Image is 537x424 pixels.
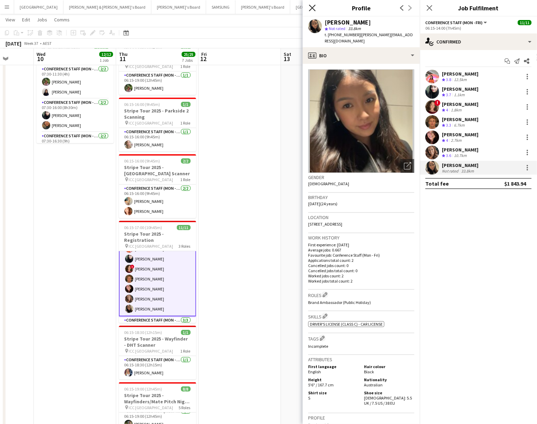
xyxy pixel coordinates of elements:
[6,17,15,23] span: View
[425,26,531,31] div: 06:15-14:00 (7h45m)
[442,116,478,122] div: [PERSON_NAME]
[63,0,151,14] button: [PERSON_NAME] & [PERSON_NAME]'s Board
[308,263,414,268] p: Cancelled jobs count: 0
[453,122,466,128] div: 6.7km
[119,356,196,379] app-card-role: Conference Staff (Mon - Fri)1/106:15-18:30 (12h15m)[PERSON_NAME]
[446,122,451,128] span: 3.3
[446,92,451,97] span: 3.7
[182,52,195,57] span: 25/25
[364,390,414,395] h5: Shoe size
[179,244,191,249] span: 3 Roles
[347,26,362,31] span: 33.8km
[206,0,235,14] button: SAMSUNG
[446,77,451,82] span: 3.8
[130,265,134,269] span: !
[119,221,196,323] app-job-card: 06:15-17:00 (10h45m)11/11Stripe Tour 2025 - Registration ICC [GEOGRAPHIC_DATA]3 RolesConference S...
[308,395,310,401] span: S
[442,147,478,153] div: [PERSON_NAME]
[129,64,173,69] span: ICC [GEOGRAPHIC_DATA]
[37,65,114,99] app-card-role: Conference Staff (Mon - Fri)2/207:30-11:30 (4h)[PERSON_NAME][PERSON_NAME]
[446,107,448,112] span: 4
[325,32,413,43] span: | [PERSON_NAME][EMAIL_ADDRESS][DOMAIN_NAME]
[308,278,414,284] p: Worked jobs total count: 2
[201,51,207,57] span: Fri
[119,71,196,95] app-card-role: Conference Staff (Mon - Fri)1/106:15-19:00 (12h45m)[PERSON_NAME]
[308,201,337,206] span: [DATE] (24 years)
[22,17,30,23] span: Edit
[308,291,414,298] h3: Roles
[425,180,449,187] div: Total fee
[119,336,196,348] h3: Stripe Tour 2025 - Wayfinder - DHT Scanner
[446,138,448,143] span: 4
[308,300,371,305] span: Brand Ambassador (Public Holiday)
[442,162,478,168] div: [PERSON_NAME]
[308,344,414,349] p: Incomplete
[43,41,52,46] div: AEST
[442,101,478,107] div: [PERSON_NAME]
[453,77,468,83] div: 12.5km
[308,390,358,395] h5: Shirt size
[283,55,291,63] span: 13
[308,377,358,382] h5: Height
[235,0,290,14] button: [PERSON_NAME]'s Board
[449,138,463,144] div: 2.7km
[129,177,173,182] span: ICC [GEOGRAPHIC_DATA]
[124,386,162,392] span: 06:15-19:00 (12h45m)
[434,100,440,106] span: !
[308,273,414,278] p: Worked jobs count: 2
[23,41,40,46] span: Week 37
[364,377,414,382] h5: Nationality
[284,51,291,57] span: Sat
[119,231,196,316] app-card-role: Conference Staff (Mon - Fri)7/706:15-14:00 (7h45m)[PERSON_NAME][PERSON_NAME]![PERSON_NAME][PERSON...
[308,313,414,320] h3: Skills
[504,180,526,187] div: $1 843.94
[19,15,33,24] a: Edit
[34,15,50,24] a: Jobs
[308,253,414,258] p: Favourite job: Conference Staff (Mon - Fri)
[308,382,334,387] span: 5'6" / 167.7 cm
[308,194,414,200] h3: Birthday
[308,214,414,220] h3: Location
[177,225,191,230] span: 11/11
[3,15,18,24] a: View
[460,168,475,174] div: 33.8km
[325,19,371,26] div: [PERSON_NAME]
[119,154,196,218] app-job-card: 06:15-16:00 (9h45m)2/2Stripe Tour 2025 - [GEOGRAPHIC_DATA] Scanner ICC [GEOGRAPHIC_DATA]1 RoleCon...
[442,131,478,138] div: [PERSON_NAME]
[129,244,173,249] span: ICC [GEOGRAPHIC_DATA]
[151,0,206,14] button: [PERSON_NAME]'s Board
[51,15,72,24] a: Comms
[124,330,162,335] span: 06:15-18:30 (12h15m)
[364,395,412,406] span: [DEMOGRAPHIC_DATA]: 5.5 UK / 7.5 US / 38 EU
[54,17,70,23] span: Comms
[181,120,191,126] span: 1 Role
[329,26,345,31] span: Not rated
[453,92,466,98] div: 1.1km
[449,107,463,113] div: 1.8km
[124,158,160,164] span: 06:15-16:00 (9h45m)
[37,41,114,143] app-job-card: 07:30-18:00 (10h30m)12/12AWS FSI Symposium ILUMINA - [GEOGRAPHIC_DATA]7 RolesConference Staff (Mo...
[14,0,63,14] button: [GEOGRAPHIC_DATA]
[6,40,21,47] div: [DATE]
[119,231,196,243] h3: Stripe Tour 2025 - Registration
[308,258,414,263] p: Applications total count: 2
[37,99,114,132] app-card-role: Conference Staff (Mon - Fri)2/207:30-16:00 (8h30m)[PERSON_NAME][PERSON_NAME]
[181,330,191,335] span: 1/1
[290,0,340,14] button: [GEOGRAPHIC_DATA]
[37,51,45,57] span: Wed
[36,55,45,63] span: 10
[129,348,173,354] span: ICC [GEOGRAPHIC_DATA]
[303,47,420,64] div: Bio
[308,268,414,273] p: Cancelled jobs total count: 0
[119,41,196,95] app-job-card: 06:15-19:00 (12h45m)1/1Stripe Tour 2025 - DHT Scanner ICC [GEOGRAPHIC_DATA]1 RoleConference Staff...
[420,33,537,50] div: Confirmed
[308,174,414,180] h3: Gender
[200,55,207,63] span: 12
[119,98,196,151] div: 06:15-16:00 (9h45m)1/1Stripe Tour 2025 - Parkside 2 Scanning ICC [GEOGRAPHIC_DATA]1 RoleConferenc...
[401,159,414,173] div: Open photos pop-in
[37,132,114,166] app-card-role: Conference Staff (Mon - Fri)2/207:30-16:30 (9h)
[420,3,537,12] h3: Job Fulfilment
[308,369,321,374] span: English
